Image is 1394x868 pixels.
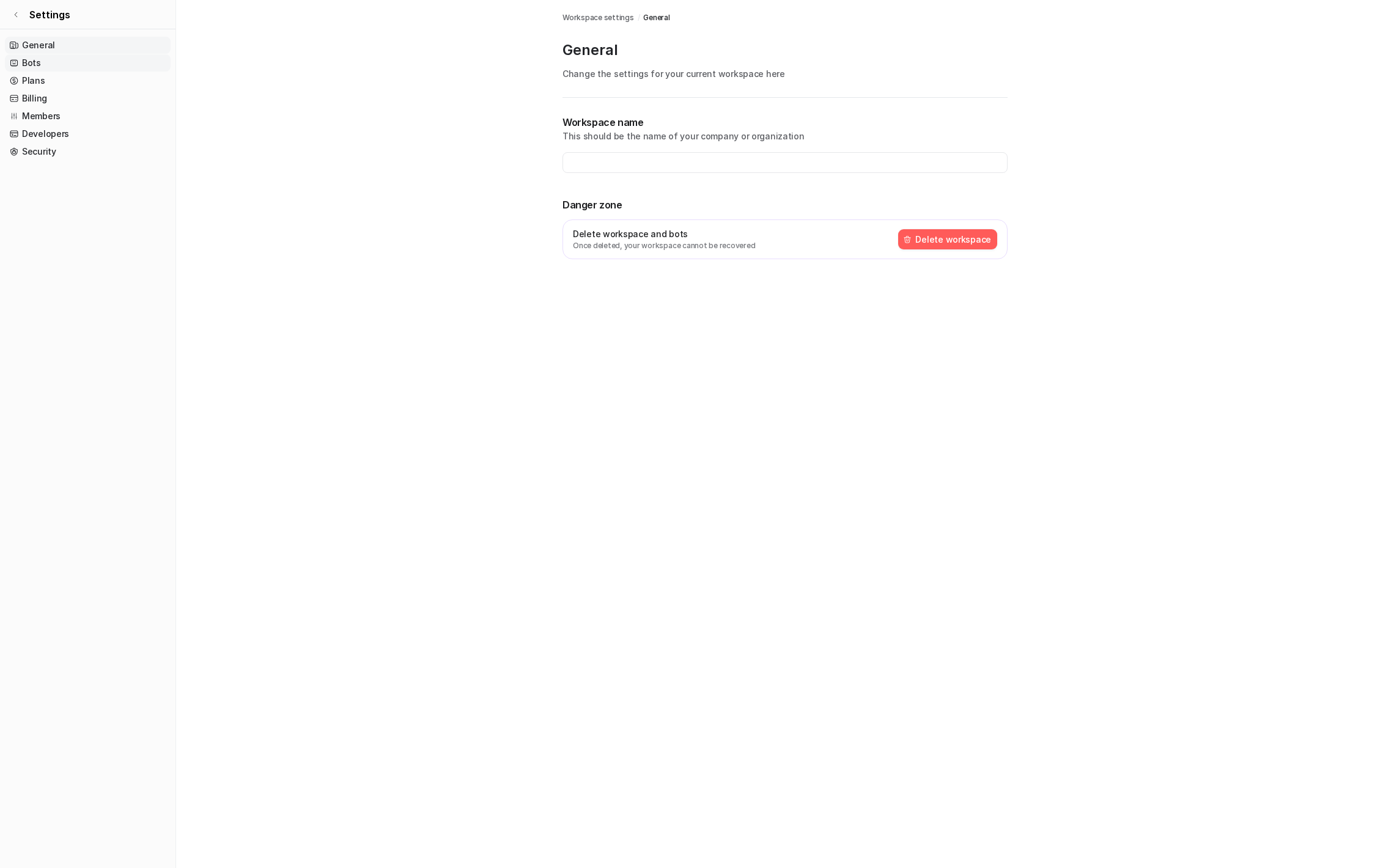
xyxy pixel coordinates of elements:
p: Delete workspace and bots [573,227,755,240]
a: Workspace settings [562,12,634,23]
a: General [5,37,171,54]
button: Delete workspace [898,229,997,249]
p: Once deleted, your workspace cannot be recovered [573,240,755,251]
a: Members [5,108,171,125]
p: Workspace name [562,115,1008,130]
a: Bots [5,54,171,72]
a: Developers [5,125,171,142]
a: Billing [5,90,171,107]
span: / [638,12,640,23]
p: Danger zone [562,197,1008,212]
a: Plans [5,72,171,89]
p: General [562,40,1008,60]
a: General [643,12,669,23]
p: Change the settings for your current workspace here [562,67,1008,80]
a: Security [5,143,171,160]
span: Settings [29,7,70,22]
p: This should be the name of your company or organization [562,130,1008,142]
